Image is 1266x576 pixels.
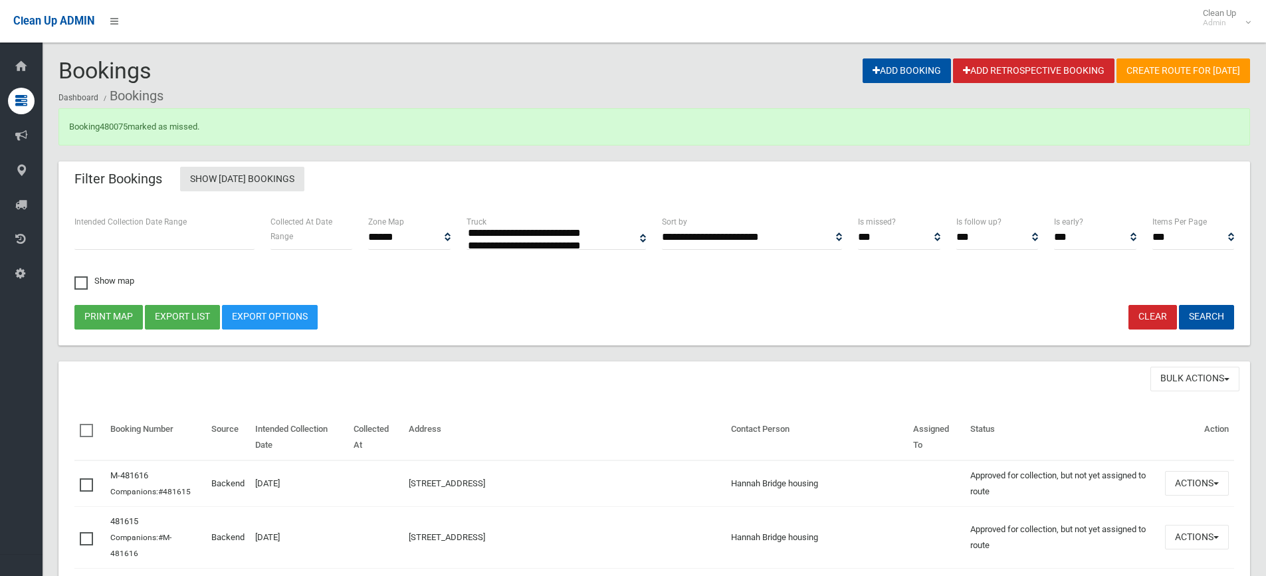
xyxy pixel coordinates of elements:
[58,108,1250,145] div: Booking marked as missed.
[110,516,138,526] a: 481615
[1203,18,1236,28] small: Admin
[1116,58,1250,83] a: Create route for [DATE]
[105,415,206,460] th: Booking Number
[74,276,134,285] span: Show map
[1160,415,1234,460] th: Action
[110,470,148,480] a: M-481616
[58,57,152,84] span: Bookings
[250,506,348,568] td: [DATE]
[908,415,965,460] th: Assigned To
[74,305,143,330] button: Print map
[467,215,486,229] label: Truck
[206,460,250,507] td: Backend
[1165,471,1229,496] button: Actions
[1150,367,1239,391] button: Bulk Actions
[110,487,193,496] small: Companions:
[1196,8,1249,28] span: Clean Up
[58,166,178,192] header: Filter Bookings
[110,533,171,558] small: Companions:
[409,532,485,542] a: [STREET_ADDRESS]
[965,506,1160,568] td: Approved for collection, but not yet assigned to route
[965,415,1160,460] th: Status
[206,506,250,568] td: Backend
[409,478,485,488] a: [STREET_ADDRESS]
[965,460,1160,507] td: Approved for collection, but not yet assigned to route
[145,305,220,330] button: Export list
[100,122,128,132] a: 480075
[1165,525,1229,549] button: Actions
[206,415,250,460] th: Source
[953,58,1114,83] a: Add Retrospective Booking
[58,93,98,102] a: Dashboard
[100,84,163,108] li: Bookings
[726,506,908,568] td: Hannah Bridge housing
[222,305,318,330] a: Export Options
[250,415,348,460] th: Intended Collection Date
[726,460,908,507] td: Hannah Bridge housing
[348,415,404,460] th: Collected At
[726,415,908,460] th: Contact Person
[1179,305,1234,330] button: Search
[250,460,348,507] td: [DATE]
[110,533,171,558] a: #M-481616
[1128,305,1177,330] a: Clear
[403,415,726,460] th: Address
[863,58,951,83] a: Add Booking
[158,487,191,496] a: #481615
[180,167,304,191] a: Show [DATE] Bookings
[13,15,94,27] span: Clean Up ADMIN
